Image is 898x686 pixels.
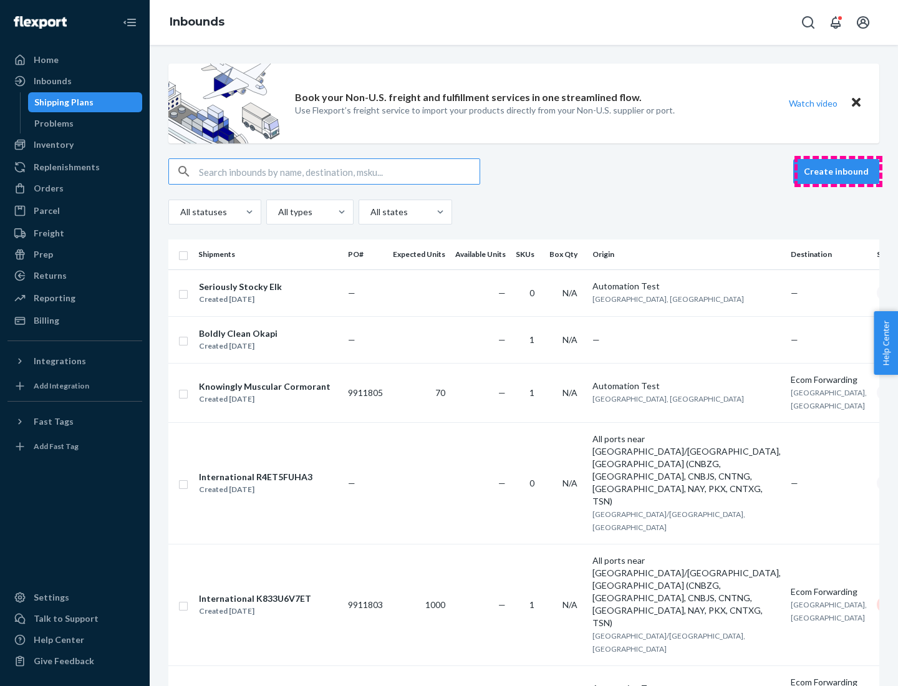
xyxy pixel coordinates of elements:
div: Add Fast Tag [34,441,79,452]
button: Open account menu [851,10,876,35]
div: Parcel [34,205,60,217]
div: Knowingly Muscular Cormorant [199,380,331,393]
div: Seriously Stocky Elk [199,281,282,293]
a: Parcel [7,201,142,221]
div: Created [DATE] [199,340,278,352]
a: Reporting [7,288,142,308]
a: Settings [7,587,142,607]
div: All ports near [GEOGRAPHIC_DATA]/[GEOGRAPHIC_DATA], [GEOGRAPHIC_DATA] (CNBZG, [GEOGRAPHIC_DATA], ... [592,554,781,629]
th: Destination [786,239,872,269]
button: Give Feedback [7,651,142,671]
div: Billing [34,314,59,327]
div: Help Center [34,634,84,646]
div: International R4ET5FUHA3 [199,471,312,483]
p: Book your Non-U.S. freight and fulfillment services in one streamlined flow. [295,90,642,105]
div: Replenishments [34,161,100,173]
button: Help Center [874,311,898,375]
a: Help Center [7,630,142,650]
div: Automation Test [592,280,781,292]
a: Orders [7,178,142,198]
th: Origin [587,239,786,269]
img: Flexport logo [14,16,67,29]
div: Returns [34,269,67,282]
a: Freight [7,223,142,243]
span: — [348,287,355,298]
div: Ecom Forwarding [791,374,867,386]
th: Expected Units [388,239,450,269]
span: — [791,287,798,298]
a: Shipping Plans [28,92,143,112]
div: International K833U6V7ET [199,592,311,605]
span: [GEOGRAPHIC_DATA], [GEOGRAPHIC_DATA] [791,388,867,410]
button: Fast Tags [7,412,142,432]
span: N/A [562,387,577,398]
p: Use Flexport’s freight service to import your products directly from your Non-U.S. supplier or port. [295,104,675,117]
div: Inbounds [34,75,72,87]
span: — [498,478,506,488]
div: Fast Tags [34,415,74,428]
div: Prep [34,248,53,261]
div: Home [34,54,59,66]
span: 0 [529,287,534,298]
th: PO# [343,239,388,269]
span: — [498,387,506,398]
span: — [498,287,506,298]
button: Close Navigation [117,10,142,35]
td: 9911803 [343,544,388,665]
div: Orders [34,182,64,195]
th: Box Qty [544,239,587,269]
th: Shipments [193,239,343,269]
th: Available Units [450,239,511,269]
button: Open Search Box [796,10,821,35]
div: Add Integration [34,380,89,391]
span: N/A [562,478,577,488]
div: All ports near [GEOGRAPHIC_DATA]/[GEOGRAPHIC_DATA], [GEOGRAPHIC_DATA] (CNBZG, [GEOGRAPHIC_DATA], ... [592,433,781,508]
span: N/A [562,599,577,610]
a: Problems [28,114,143,133]
div: Give Feedback [34,655,94,667]
input: All statuses [179,206,180,218]
a: Add Integration [7,376,142,396]
a: Inbounds [170,15,224,29]
button: Watch video [781,94,846,112]
div: Created [DATE] [199,293,282,306]
span: N/A [562,334,577,345]
span: 0 [529,478,534,488]
a: Home [7,50,142,70]
a: Inbounds [7,71,142,91]
div: Created [DATE] [199,393,331,405]
a: Returns [7,266,142,286]
div: Created [DATE] [199,605,311,617]
a: Add Fast Tag [7,437,142,457]
span: 70 [435,387,445,398]
ol: breadcrumbs [160,4,234,41]
input: All states [369,206,370,218]
span: 1 [529,599,534,610]
span: — [348,478,355,488]
div: Freight [34,227,64,239]
a: Replenishments [7,157,142,177]
span: [GEOGRAPHIC_DATA]/[GEOGRAPHIC_DATA], [GEOGRAPHIC_DATA] [592,510,745,532]
a: Inventory [7,135,142,155]
div: Boldly Clean Okapi [199,327,278,340]
span: 1 [529,387,534,398]
div: Automation Test [592,380,781,392]
a: Prep [7,244,142,264]
div: Ecom Forwarding [791,586,867,598]
div: Shipping Plans [34,96,94,109]
div: Created [DATE] [199,483,312,496]
a: Billing [7,311,142,331]
span: N/A [562,287,577,298]
span: [GEOGRAPHIC_DATA], [GEOGRAPHIC_DATA] [592,294,744,304]
button: Create inbound [793,159,879,184]
div: Reporting [34,292,75,304]
span: — [348,334,355,345]
span: — [592,334,600,345]
span: [GEOGRAPHIC_DATA], [GEOGRAPHIC_DATA] [592,394,744,403]
td: 9911805 [343,363,388,422]
button: Open notifications [823,10,848,35]
span: — [498,334,506,345]
div: Talk to Support [34,612,99,625]
span: — [791,478,798,488]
